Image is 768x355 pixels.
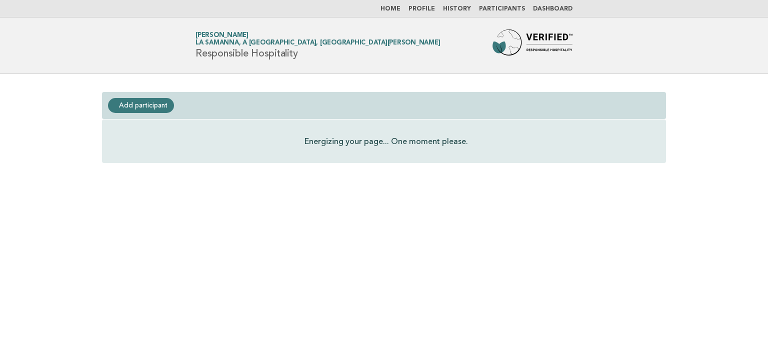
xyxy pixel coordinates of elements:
[533,6,572,12] a: Dashboard
[492,29,572,61] img: Forbes Travel Guide
[195,40,440,46] span: La Samanna, A [GEOGRAPHIC_DATA], [GEOGRAPHIC_DATA][PERSON_NAME]
[380,6,400,12] a: Home
[195,32,440,58] h1: Responsible Hospitality
[304,135,468,147] p: Energizing your page... One moment please.
[479,6,525,12] a: Participants
[408,6,435,12] a: Profile
[108,98,174,113] a: Add participant
[195,32,440,46] a: [PERSON_NAME]La Samanna, A [GEOGRAPHIC_DATA], [GEOGRAPHIC_DATA][PERSON_NAME]
[443,6,471,12] a: History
